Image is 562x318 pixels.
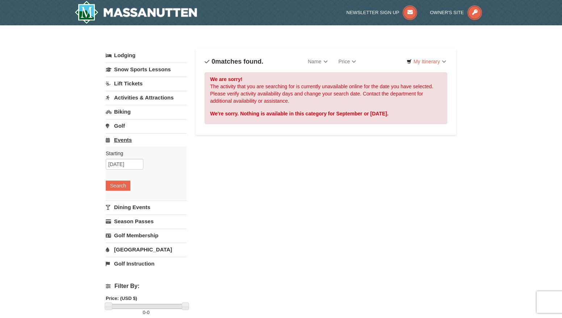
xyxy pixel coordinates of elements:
a: [GEOGRAPHIC_DATA] [106,243,186,256]
a: Activities & Attractions [106,91,186,104]
a: My Itinerary [402,56,451,67]
a: Golf [106,119,186,132]
strong: Price: (USD $) [106,296,137,301]
div: We're sorry. Nothing is available in this category for September or [DATE]. [210,110,442,117]
span: 0 [147,310,150,315]
a: Newsletter Sign Up [347,10,418,15]
span: Newsletter Sign Up [347,10,399,15]
span: 0 [143,310,145,315]
h4: Filter By: [106,283,186,289]
a: Biking [106,105,186,118]
label: Starting [106,150,181,157]
a: Lift Tickets [106,77,186,90]
a: Massanutten Resort [75,1,197,24]
a: Lodging [106,49,186,62]
span: 0 [211,58,215,65]
a: Golf Membership [106,229,186,242]
a: Events [106,133,186,147]
span: Owner's Site [430,10,464,15]
a: Owner's Site [430,10,482,15]
a: Season Passes [106,215,186,228]
div: The activity that you are searching for is currently unavailable online for the date you have sel... [205,72,447,124]
a: Price [333,54,362,69]
img: Massanutten Resort Logo [75,1,197,24]
button: Search [106,181,130,191]
a: Dining Events [106,200,186,214]
h4: matches found. [205,58,263,65]
strong: We are sorry! [210,76,242,82]
a: Golf Instruction [106,257,186,270]
label: - [106,309,186,316]
a: Name [302,54,333,69]
a: Snow Sports Lessons [106,63,186,76]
